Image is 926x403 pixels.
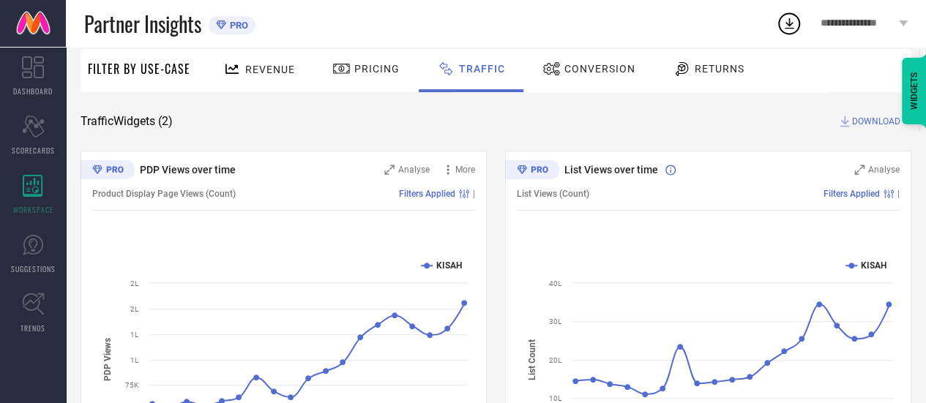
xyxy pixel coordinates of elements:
span: Product Display Page Views (Count) [92,189,236,199]
span: Filters Applied [824,189,880,199]
text: KISAH [861,260,886,271]
text: 2L [130,279,139,287]
text: 40L [549,279,562,287]
span: DOWNLOAD [852,114,900,129]
span: Traffic [459,63,505,75]
span: Filters Applied [399,189,455,199]
span: PRO [226,20,248,31]
svg: Zoom [854,165,865,175]
tspan: PDP Views [102,338,113,381]
span: | [897,189,900,199]
div: Premium [81,160,135,182]
span: Conversion [564,63,635,75]
text: 30L [549,317,562,325]
span: | [473,189,475,199]
span: WORKSPACE [13,204,53,215]
div: Premium [505,160,559,182]
span: List Views over time [564,164,658,176]
span: PDP Views over time [140,164,236,176]
span: Traffic Widgets ( 2 ) [81,114,173,129]
span: List Views (Count) [517,189,589,199]
span: SCORECARDS [12,145,55,156]
span: SUGGESTIONS [11,263,56,274]
span: Pricing [354,63,400,75]
text: 2L [130,305,139,313]
span: Revenue [245,64,295,75]
span: TRENDS [20,323,45,334]
text: 20L [549,356,562,364]
span: Analyse [868,165,900,175]
span: Analyse [398,165,430,175]
span: DASHBOARD [13,86,53,97]
text: 10L [549,394,562,402]
tspan: List Count [526,339,537,380]
svg: Zoom [384,165,395,175]
span: More [455,165,475,175]
text: 1L [130,356,139,364]
span: Partner Insights [84,9,201,39]
text: KISAH [436,260,462,271]
text: 1L [130,331,139,339]
span: Returns [695,63,744,75]
div: Open download list [776,10,802,37]
text: 75K [125,381,139,389]
span: Filter By Use-Case [88,60,190,78]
